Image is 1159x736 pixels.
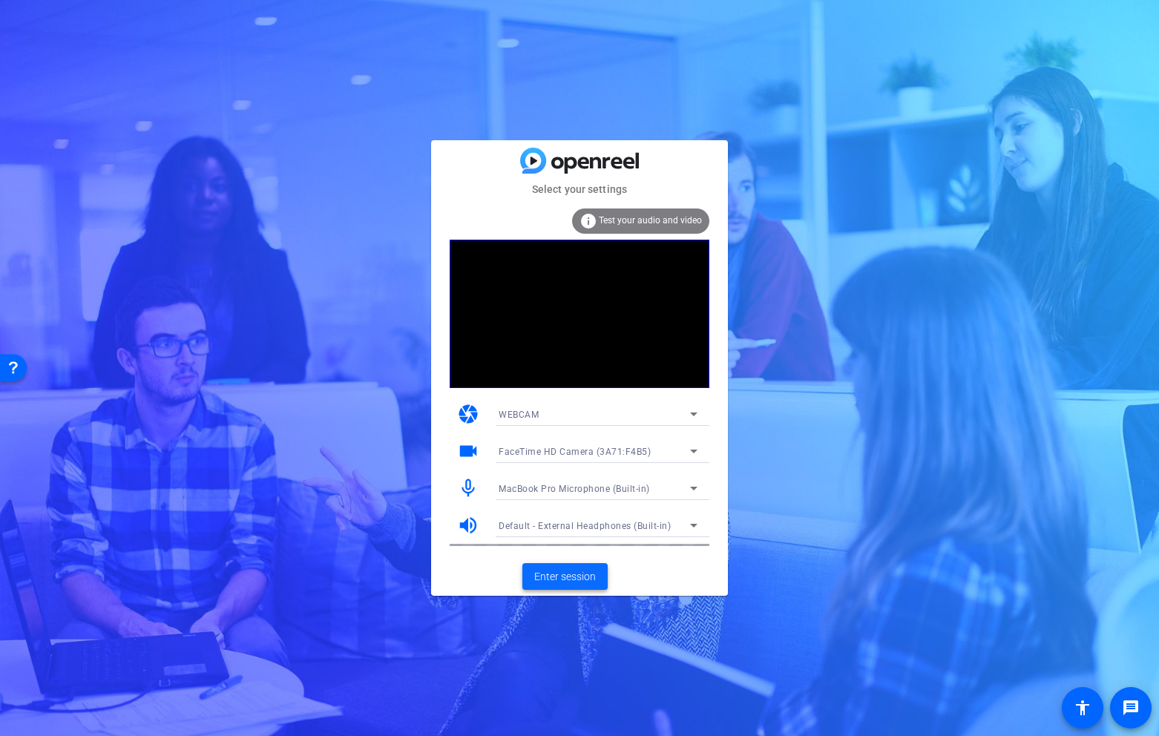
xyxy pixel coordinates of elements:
mat-icon: message [1122,699,1140,717]
span: MacBook Pro Microphone (Built-in) [499,484,650,494]
button: Enter session [522,563,608,590]
img: blue-gradient.svg [520,148,639,174]
mat-icon: volume_up [457,514,479,536]
mat-card-subtitle: Select your settings [431,181,728,197]
mat-icon: videocam [457,440,479,462]
mat-icon: info [579,212,597,230]
span: Enter session [534,569,596,585]
mat-icon: accessibility [1074,699,1091,717]
span: FaceTime HD Camera (3A71:F4B5) [499,447,651,457]
span: WEBCAM [499,410,539,420]
span: Default - External Headphones (Built-in) [499,521,671,531]
mat-icon: camera [457,403,479,425]
span: Test your audio and video [599,215,702,226]
mat-icon: mic_none [457,477,479,499]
